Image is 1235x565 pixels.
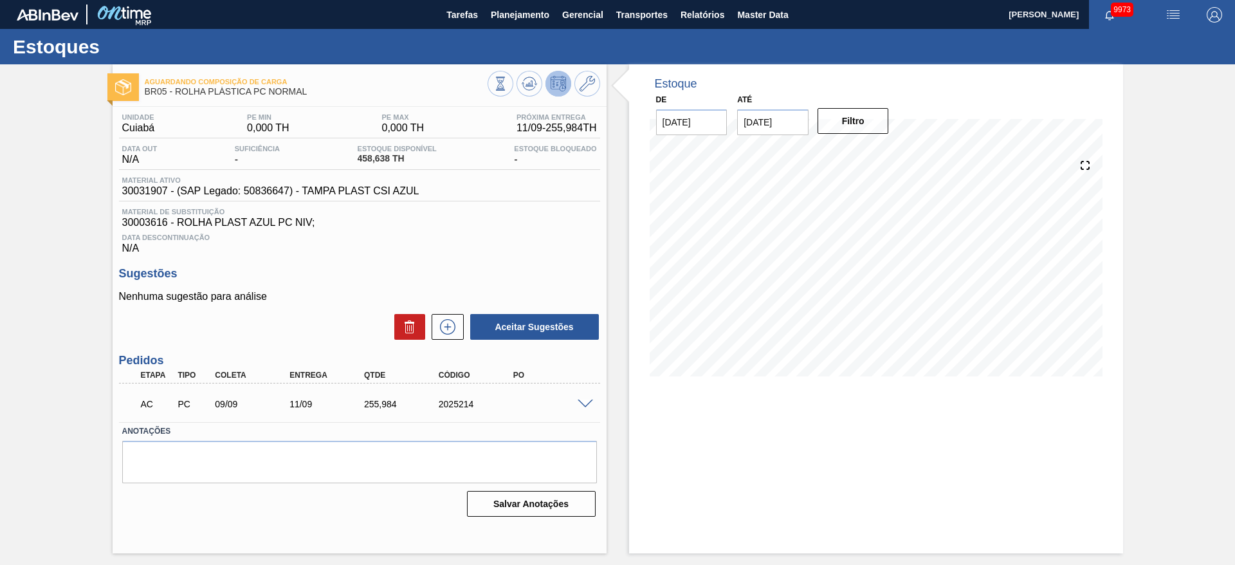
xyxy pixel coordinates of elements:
div: N/A [119,145,161,165]
span: Suficiência [235,145,280,153]
img: TNhmsLtSVTkK8tSr43FrP2fwEKptu5GPRR3wAAAABJRU5ErkJggg== [17,9,78,21]
button: Desprogramar Estoque [545,71,571,97]
span: BR05 - ROLHA PLÁSTICA PC NORMAL [145,87,488,97]
span: Gerencial [562,7,603,23]
span: Estoque Bloqueado [514,145,596,153]
div: 09/09/2025 [212,399,295,409]
span: Estoque Disponível [358,145,437,153]
img: Logout [1207,7,1222,23]
span: Tarefas [446,7,478,23]
span: 0,000 TH [382,122,425,134]
span: Próxima Entrega [517,113,597,121]
span: Material de Substituição [122,208,597,216]
span: Relatórios [681,7,724,23]
button: Visão Geral dos Estoques [488,71,513,97]
span: Data out [122,145,158,153]
span: Cuiabá [122,122,155,134]
p: Nenhuma sugestão para análise [119,291,600,302]
span: 0,000 TH [247,122,289,134]
span: Data Descontinuação [122,234,597,241]
span: Planejamento [491,7,549,23]
div: Código [435,371,519,380]
button: Ir ao Master Data / Geral [574,71,600,97]
button: Aceitar Sugestões [470,314,599,340]
div: 2025214 [435,399,519,409]
span: Master Data [737,7,788,23]
div: Coleta [212,371,295,380]
span: Material ativo [122,176,419,184]
div: Etapa [138,371,176,380]
span: PE MAX [382,113,425,121]
span: Unidade [122,113,155,121]
div: 11/09/2025 [286,399,370,409]
img: userActions [1166,7,1181,23]
div: N/A [119,228,600,254]
label: Anotações [122,422,597,441]
label: Até [737,95,752,104]
div: 255,984 [361,399,444,409]
div: Nova sugestão [425,314,464,340]
span: 458,638 TH [358,154,437,163]
span: 9973 [1111,3,1133,17]
div: Estoque [655,77,697,91]
button: Salvar Anotações [467,491,596,517]
span: 30031907 - (SAP Legado: 50836647) - TAMPA PLAST CSI AZUL [122,185,419,197]
span: 30003616 - ROLHA PLAST AZUL PC NIV; [122,217,597,228]
div: - [232,145,283,165]
img: Ícone [115,79,131,95]
button: Atualizar Gráfico [517,71,542,97]
div: Qtde [361,371,444,380]
div: - [511,145,599,165]
span: PE MIN [247,113,289,121]
h1: Estoques [13,39,241,54]
span: 11/09 - 255,984 TH [517,122,597,134]
div: Entrega [286,371,370,380]
div: Pedido de Compra [174,399,213,409]
span: Aguardando Composição de Carga [145,78,488,86]
span: Transportes [616,7,668,23]
div: Aguardando Composição de Carga [138,390,176,418]
label: De [656,95,667,104]
div: Tipo [174,371,213,380]
div: PO [510,371,594,380]
p: AC [141,399,173,409]
input: dd/mm/yyyy [737,109,809,135]
h3: Pedidos [119,354,600,367]
button: Notificações [1089,6,1130,24]
input: dd/mm/yyyy [656,109,727,135]
button: Filtro [818,108,889,134]
h3: Sugestões [119,267,600,281]
div: Excluir Sugestões [388,314,425,340]
div: Aceitar Sugestões [464,313,600,341]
